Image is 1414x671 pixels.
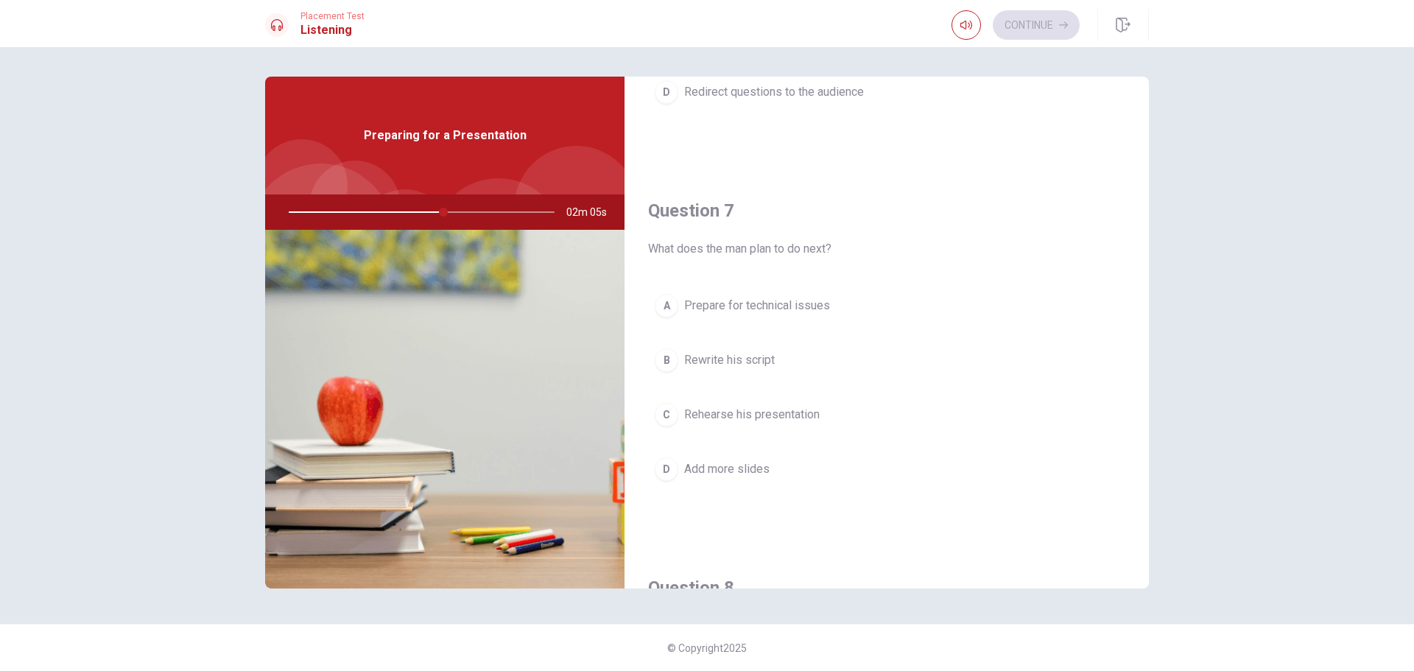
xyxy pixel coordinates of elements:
[684,83,864,101] span: Redirect questions to the audience
[655,294,678,317] div: A
[648,240,1125,258] span: What does the man plan to do next?
[684,406,820,424] span: Rehearse his presentation
[684,460,770,478] span: Add more slides
[648,199,1125,222] h4: Question 7
[648,342,1125,379] button: BRewrite his script
[655,403,678,426] div: C
[655,457,678,481] div: D
[648,396,1125,433] button: CRehearse his presentation
[566,194,619,230] span: 02m 05s
[300,21,365,39] h1: Listening
[648,576,1125,600] h4: Question 8
[655,348,678,372] div: B
[364,127,527,144] span: Preparing for a Presentation
[684,297,830,315] span: Prepare for technical issues
[265,230,625,589] img: Preparing for a Presentation
[300,11,365,21] span: Placement Test
[648,451,1125,488] button: DAdd more slides
[667,642,747,654] span: © Copyright 2025
[655,80,678,104] div: D
[684,351,775,369] span: Rewrite his script
[648,74,1125,110] button: DRedirect questions to the audience
[648,287,1125,324] button: APrepare for technical issues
